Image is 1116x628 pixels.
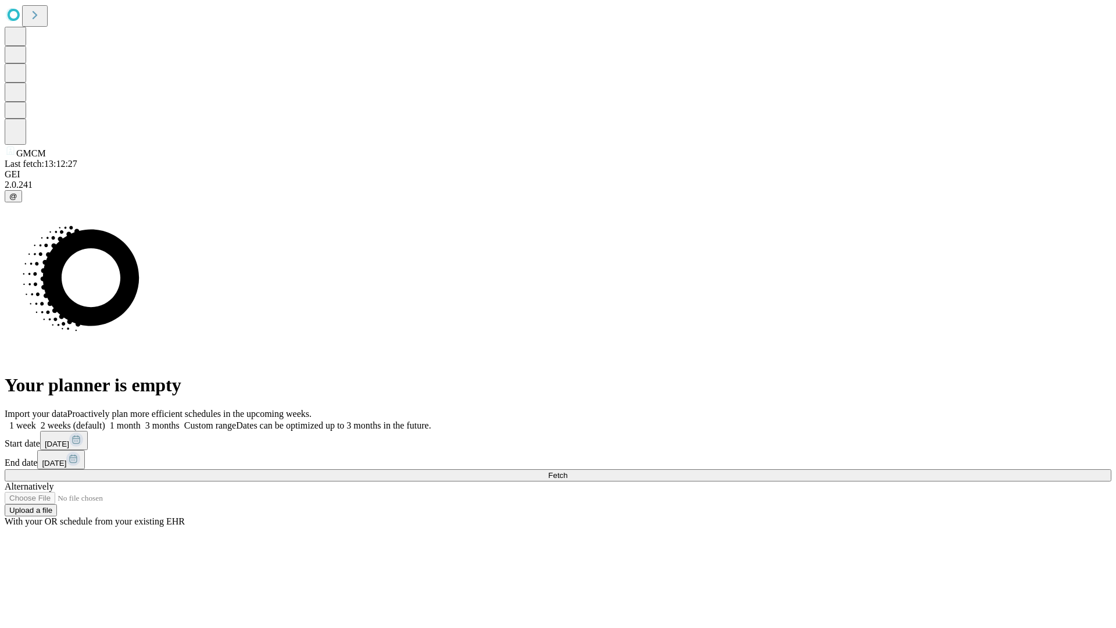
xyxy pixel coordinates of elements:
[9,420,36,430] span: 1 week
[42,459,66,468] span: [DATE]
[16,148,46,158] span: GMCM
[5,504,57,516] button: Upload a file
[9,192,17,201] span: @
[548,471,567,480] span: Fetch
[40,431,88,450] button: [DATE]
[110,420,141,430] span: 1 month
[45,440,69,448] span: [DATE]
[5,159,77,169] span: Last fetch: 13:12:27
[5,180,1111,190] div: 2.0.241
[5,374,1111,396] h1: Your planner is empty
[145,420,180,430] span: 3 months
[67,409,312,419] span: Proactively plan more efficient schedules in the upcoming weeks.
[5,481,53,491] span: Alternatively
[5,450,1111,469] div: End date
[5,469,1111,481] button: Fetch
[5,190,22,202] button: @
[5,409,67,419] span: Import your data
[184,420,236,430] span: Custom range
[37,450,85,469] button: [DATE]
[5,431,1111,450] div: Start date
[41,420,105,430] span: 2 weeks (default)
[5,169,1111,180] div: GEI
[236,420,431,430] span: Dates can be optimized up to 3 months in the future.
[5,516,185,526] span: With your OR schedule from your existing EHR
